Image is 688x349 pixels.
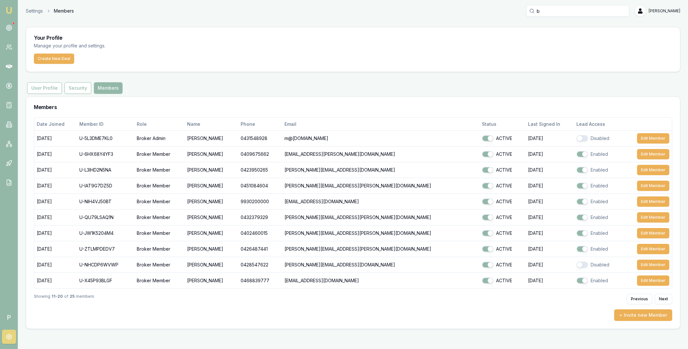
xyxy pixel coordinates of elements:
[238,210,282,225] td: 0432379329
[479,118,525,131] th: Status
[34,210,77,225] td: [DATE]
[482,277,523,284] div: ACTIVE
[637,133,669,144] button: Edit Member
[282,146,479,162] td: [EMAIL_ADDRESS][PERSON_NAME][DOMAIN_NAME]
[482,214,523,221] div: ACTIVE
[52,294,63,304] strong: 11 - 20
[134,131,184,146] td: Broker Admin
[591,198,608,205] span: Enabled
[77,194,134,210] td: U-NIH4VJ50BT
[238,178,282,194] td: 0451084604
[591,214,608,221] span: Enabled
[238,257,282,273] td: 0428547622
[65,82,91,94] button: Security
[591,230,608,236] span: Enabled
[482,135,523,142] div: ACTIVE
[238,225,282,241] td: 0402460015
[282,194,479,210] td: [EMAIL_ADDRESS][DOMAIN_NAME]
[77,241,134,257] td: U-ZTLMPDEDV7
[528,198,572,205] div: [DATE]
[34,131,77,146] td: [DATE]
[238,241,282,257] td: 0426487441
[238,194,282,210] td: 9930200000
[649,8,680,14] span: [PERSON_NAME]
[637,196,669,207] button: Edit Member
[134,118,184,131] th: Role
[238,273,282,289] td: 0468839777
[184,241,238,257] td: [PERSON_NAME]
[282,178,479,194] td: [PERSON_NAME][EMAIL_ADDRESS][PERSON_NAME][DOMAIN_NAME]
[591,167,608,173] span: Enabled
[134,273,184,289] td: Broker Member
[614,309,672,321] button: + Invite new Member
[94,82,123,94] button: Members
[482,198,523,205] div: ACTIVE
[637,165,669,175] button: Edit Member
[238,162,282,178] td: 0423950265
[134,225,184,241] td: Broker Member
[637,244,669,254] button: Edit Member
[34,273,77,289] td: [DATE]
[591,135,609,142] span: Disabled
[637,228,669,238] button: Edit Member
[134,194,184,210] td: Broker Member
[54,8,74,14] span: Members
[184,118,238,131] th: Name
[238,146,282,162] td: 0409675662
[637,149,669,159] button: Edit Member
[2,310,16,324] span: P
[34,178,77,194] td: [DATE]
[282,131,479,146] td: m@[DOMAIN_NAME]
[5,6,13,14] img: emu-icon-u.png
[34,194,77,210] td: [DATE]
[77,225,134,241] td: U-JW1K5204M4
[282,210,479,225] td: [PERSON_NAME][EMAIL_ADDRESS][PERSON_NAME][DOMAIN_NAME]
[528,151,572,157] div: [DATE]
[528,214,572,221] div: [DATE]
[627,294,652,304] button: Previous
[77,131,134,146] td: U-5L3DME7KL0
[34,241,77,257] td: [DATE]
[528,135,572,142] div: [DATE]
[34,162,77,178] td: [DATE]
[77,118,134,131] th: Member ID
[528,167,572,173] div: [DATE]
[34,118,77,131] th: Date Joined
[637,260,669,270] button: Edit Member
[184,194,238,210] td: [PERSON_NAME]
[184,225,238,241] td: [PERSON_NAME]
[238,118,282,131] th: Phone
[482,183,523,189] div: ACTIVE
[34,54,74,64] button: Create New Deal
[637,212,669,223] button: Edit Member
[482,151,523,157] div: ACTIVE
[282,118,479,131] th: Email
[482,246,523,252] div: ACTIVE
[528,183,572,189] div: [DATE]
[238,131,282,146] td: 0431548928
[184,178,238,194] td: [PERSON_NAME]
[77,210,134,225] td: U-QU79LSAQ1N
[482,262,523,268] div: ACTIVE
[184,257,238,273] td: [PERSON_NAME]
[34,225,77,241] td: [DATE]
[34,146,77,162] td: [DATE]
[655,294,672,304] button: Next
[526,5,629,17] input: Search deals
[77,146,134,162] td: U-6HX68Y4YF3
[282,257,479,273] td: [PERSON_NAME][EMAIL_ADDRESS][DOMAIN_NAME]
[482,230,523,236] div: ACTIVE
[591,183,608,189] span: Enabled
[184,162,238,178] td: [PERSON_NAME]
[282,273,479,289] td: [EMAIL_ADDRESS][DOMAIN_NAME]
[184,273,238,289] td: [PERSON_NAME]
[637,275,669,286] button: Edit Member
[528,262,572,268] div: [DATE]
[482,167,523,173] div: ACTIVE
[184,131,238,146] td: [PERSON_NAME]
[77,257,134,273] td: U-NHCDP6WVWP
[134,178,184,194] td: Broker Member
[591,277,608,284] span: Enabled
[27,82,62,94] button: User Profile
